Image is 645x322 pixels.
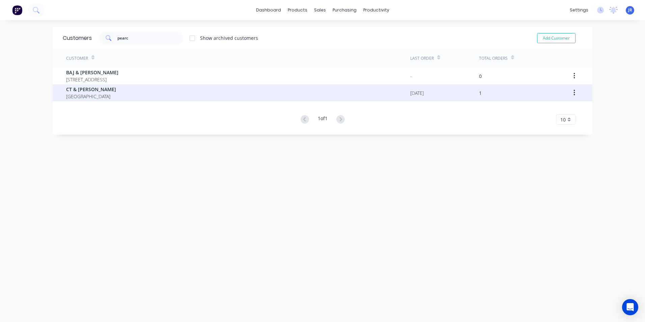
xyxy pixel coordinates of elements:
[329,5,360,15] div: purchasing
[479,55,508,61] div: Total Orders
[479,73,482,80] div: 0
[360,5,393,15] div: productivity
[410,73,412,80] div: -
[200,34,258,42] div: Show archived customers
[479,89,482,97] div: 1
[117,31,183,45] input: Search customers...
[537,33,576,43] button: Add Customer
[410,55,434,61] div: Last Order
[560,116,566,123] span: 10
[66,86,116,93] span: CT & [PERSON_NAME]
[566,5,592,15] div: settings
[318,115,328,125] div: 1 of 1
[63,34,92,42] div: Customers
[628,7,632,13] span: JR
[66,76,118,83] span: [STREET_ADDRESS]
[66,69,118,76] span: BAJ & [PERSON_NAME]
[12,5,22,15] img: Factory
[410,89,424,97] div: [DATE]
[622,299,638,315] div: Open Intercom Messenger
[311,5,329,15] div: sales
[66,93,116,100] span: [GEOGRAPHIC_DATA]
[253,5,284,15] a: dashboard
[66,55,88,61] div: Customer
[284,5,311,15] div: products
